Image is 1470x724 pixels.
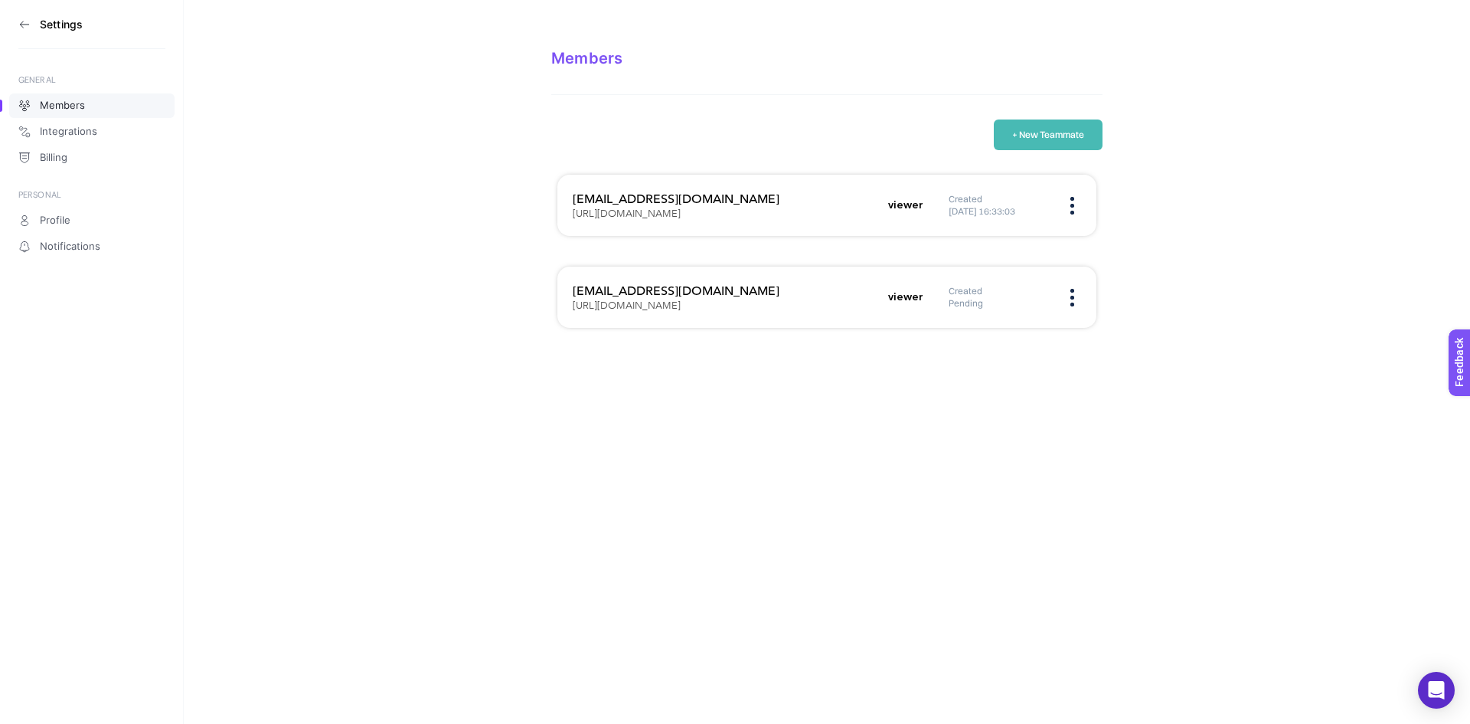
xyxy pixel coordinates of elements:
[949,297,1048,310] h5: Pending
[1070,289,1074,306] img: menu icon
[9,93,175,118] a: Members
[9,5,58,17] span: Feedback
[40,126,97,138] span: Integrations
[18,188,165,201] div: PERSONAL
[1418,672,1455,709] div: Open Intercom Messenger
[40,18,83,31] h3: Settings
[949,193,1048,205] h6: Created
[1070,197,1074,215] img: menu icon
[573,300,681,313] h5: [URL][DOMAIN_NAME]
[949,285,1048,297] h6: Created
[9,120,175,144] a: Integrations
[573,282,879,300] h3: [EMAIL_ADDRESS][DOMAIN_NAME]
[551,49,1102,67] div: Members
[573,208,681,221] h5: [URL][DOMAIN_NAME]
[40,215,70,227] span: Profile
[40,241,100,253] span: Notifications
[573,190,879,208] h3: [EMAIL_ADDRESS][DOMAIN_NAME]
[18,74,165,86] div: GENERAL
[9,208,175,233] a: Profile
[888,290,923,305] h5: viewer
[40,152,67,164] span: Billing
[9,234,175,259] a: Notifications
[888,198,923,213] h5: viewer
[9,146,175,170] a: Billing
[949,205,1048,218] h5: [DATE] 16:33:03
[40,100,85,112] span: Members
[994,120,1102,150] button: + New Teammate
